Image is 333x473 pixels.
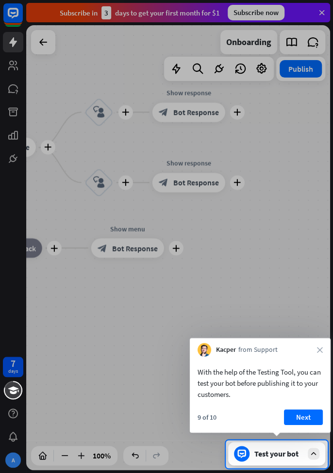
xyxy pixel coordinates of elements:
[198,413,216,422] div: 9 of 10
[254,449,303,458] div: Test your bot
[284,410,323,425] button: Next
[8,4,37,33] button: Open LiveChat chat widget
[238,345,278,355] span: from Support
[317,347,323,353] i: close
[198,366,323,400] div: With the help of the Testing Tool, you can test your bot before publishing it to your customers.
[216,345,236,355] span: Kacper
